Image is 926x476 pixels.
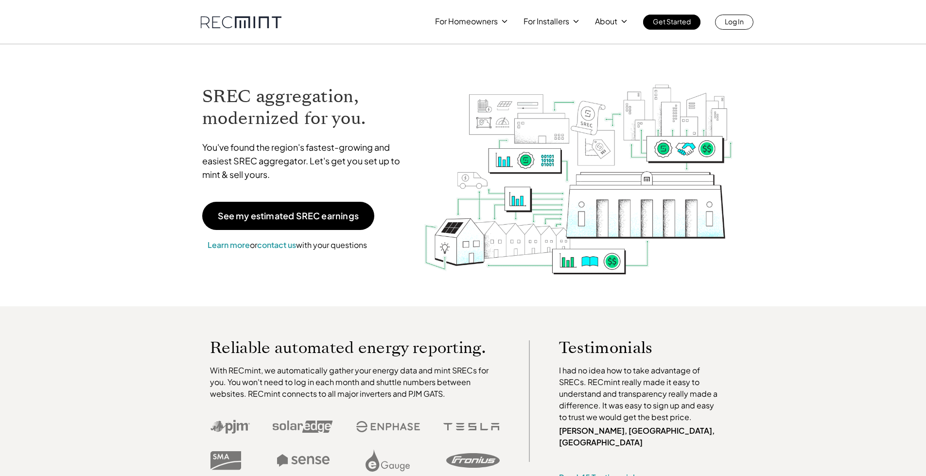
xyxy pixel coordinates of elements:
[643,15,700,30] a: Get Started
[524,15,569,28] p: For Installers
[218,212,359,220] p: See my estimated SREC earnings
[435,15,498,28] p: For Homeowners
[559,365,722,423] p: I had no idea how to take advantage of SRECs. RECmint really made it easy to understand and trans...
[210,365,500,400] p: With RECmint, we automatically gather your energy data and mint SRECs for you. You won't need to ...
[202,239,372,251] p: or with your questions
[202,202,374,230] a: See my estimated SREC earnings
[202,86,409,129] h1: SREC aggregation, modernized for you.
[595,15,617,28] p: About
[210,340,500,355] p: Reliable automated energy reporting.
[559,340,704,355] p: Testimonials
[208,240,250,250] a: Learn more
[725,15,744,28] p: Log In
[257,240,296,250] a: contact us
[715,15,753,30] a: Log In
[423,59,734,277] img: RECmint value cycle
[559,425,722,448] p: [PERSON_NAME], [GEOGRAPHIC_DATA], [GEOGRAPHIC_DATA]
[202,141,409,181] p: You've found the region's fastest-growing and easiest SREC aggregator. Let's get you set up to mi...
[653,15,691,28] p: Get Started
